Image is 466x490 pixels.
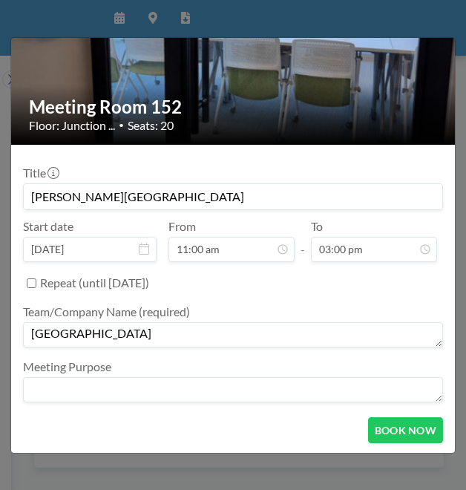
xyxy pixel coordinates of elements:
[29,118,115,133] span: Floor: Junction ...
[23,166,58,180] label: Title
[24,184,442,209] input: Kennetha's reservation
[23,304,190,319] label: Team/Company Name (required)
[119,120,124,131] span: •
[40,275,149,290] label: Repeat (until [DATE])
[29,96,439,118] h2: Meeting Room 152
[128,118,174,133] span: Seats: 20
[368,417,443,443] button: BOOK NOW
[23,359,111,374] label: Meeting Purpose
[301,224,305,257] span: -
[311,219,323,234] label: To
[23,219,73,234] label: Start date
[168,219,196,234] label: From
